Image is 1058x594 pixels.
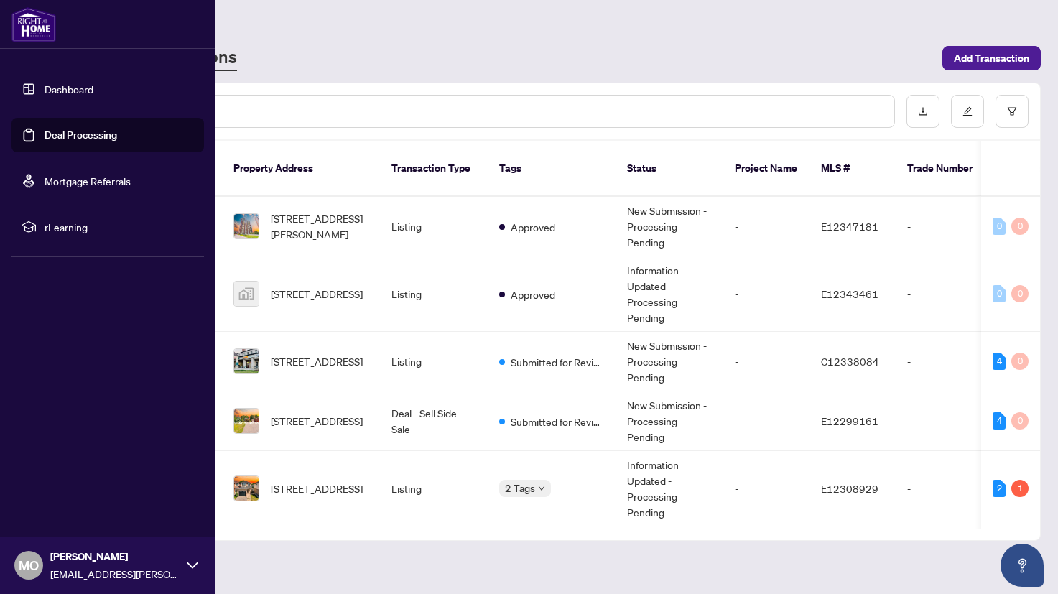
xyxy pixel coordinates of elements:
[45,129,117,141] a: Deal Processing
[380,391,488,451] td: Deal - Sell Side Sale
[809,141,896,197] th: MLS #
[906,95,939,128] button: download
[896,451,996,526] td: -
[271,210,368,242] span: [STREET_ADDRESS][PERSON_NAME]
[1011,218,1029,235] div: 0
[380,197,488,256] td: Listing
[723,451,809,526] td: -
[511,354,604,370] span: Submitted for Review
[896,332,996,391] td: -
[723,256,809,332] td: -
[45,83,93,96] a: Dashboard
[723,197,809,256] td: -
[222,141,380,197] th: Property Address
[993,285,1006,302] div: 0
[821,220,878,233] span: E12347181
[380,332,488,391] td: Listing
[511,287,555,302] span: Approved
[271,286,363,302] span: [STREET_ADDRESS]
[616,332,723,391] td: New Submission - Processing Pending
[234,409,259,433] img: thumbnail-img
[723,141,809,197] th: Project Name
[380,141,488,197] th: Transaction Type
[821,414,878,427] span: E12299161
[723,332,809,391] td: -
[380,256,488,332] td: Listing
[50,549,180,565] span: [PERSON_NAME]
[271,481,363,496] span: [STREET_ADDRESS]
[1001,544,1044,587] button: Open asap
[505,480,535,496] span: 2 Tags
[511,414,604,430] span: Submitted for Review
[1011,412,1029,430] div: 0
[616,256,723,332] td: Information Updated - Processing Pending
[234,282,259,306] img: thumbnail-img
[993,353,1006,370] div: 4
[821,287,878,300] span: E12343461
[11,7,56,42] img: logo
[234,349,259,373] img: thumbnail-img
[19,555,39,575] span: MO
[488,141,616,197] th: Tags
[942,46,1041,70] button: Add Transaction
[1011,480,1029,497] div: 1
[616,451,723,526] td: Information Updated - Processing Pending
[616,197,723,256] td: New Submission - Processing Pending
[896,141,996,197] th: Trade Number
[996,95,1029,128] button: filter
[511,219,555,235] span: Approved
[45,219,194,235] span: rLearning
[954,47,1029,70] span: Add Transaction
[538,485,545,492] span: down
[918,106,928,116] span: download
[271,413,363,429] span: [STREET_ADDRESS]
[821,355,879,368] span: C12338084
[821,482,878,495] span: E12308929
[616,391,723,451] td: New Submission - Processing Pending
[962,106,973,116] span: edit
[271,353,363,369] span: [STREET_ADDRESS]
[723,391,809,451] td: -
[380,451,488,526] td: Listing
[993,480,1006,497] div: 2
[1011,353,1029,370] div: 0
[896,391,996,451] td: -
[234,476,259,501] img: thumbnail-img
[993,218,1006,235] div: 0
[50,566,180,582] span: [EMAIL_ADDRESS][PERSON_NAME][DOMAIN_NAME]
[896,197,996,256] td: -
[234,214,259,238] img: thumbnail-img
[45,175,131,187] a: Mortgage Referrals
[896,256,996,332] td: -
[1011,285,1029,302] div: 0
[951,95,984,128] button: edit
[1007,106,1017,116] span: filter
[993,412,1006,430] div: 4
[616,141,723,197] th: Status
